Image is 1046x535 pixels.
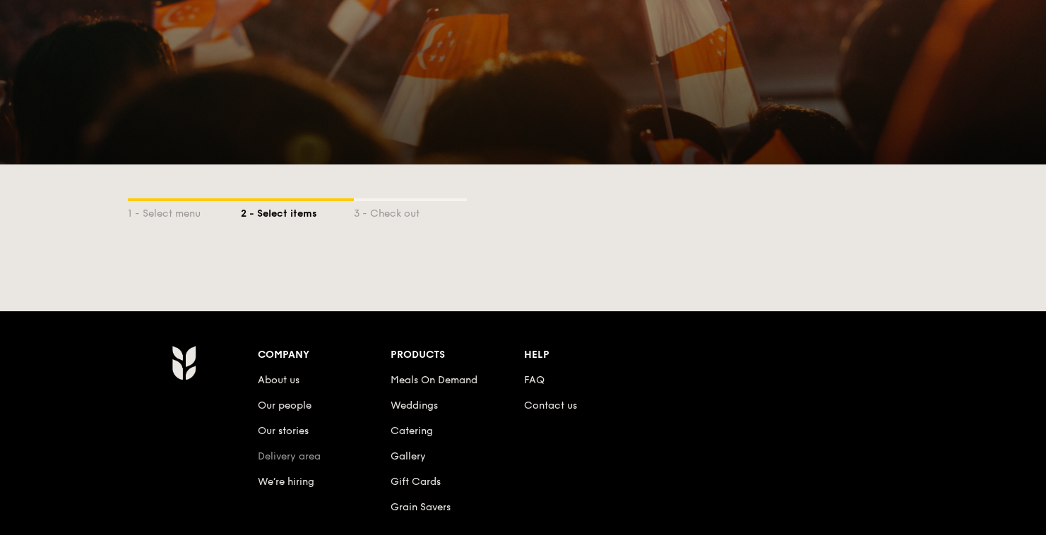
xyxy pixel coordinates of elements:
[391,450,426,462] a: Gallery
[391,501,451,513] a: Grain Savers
[258,425,309,437] a: Our stories
[241,201,354,221] div: 2 - Select items
[258,450,321,462] a: Delivery area
[258,399,311,411] a: Our people
[391,345,524,365] div: Products
[524,399,577,411] a: Contact us
[391,374,477,386] a: Meals On Demand
[354,201,467,221] div: 3 - Check out
[128,201,241,221] div: 1 - Select menu
[524,345,658,365] div: Help
[258,345,391,365] div: Company
[524,374,545,386] a: FAQ
[258,374,299,386] a: About us
[172,345,196,380] img: AYc88T3wAAAABJRU5ErkJggg==
[391,476,441,488] a: Gift Cards
[391,399,438,411] a: Weddings
[391,425,433,437] a: Catering
[258,476,314,488] a: We’re hiring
